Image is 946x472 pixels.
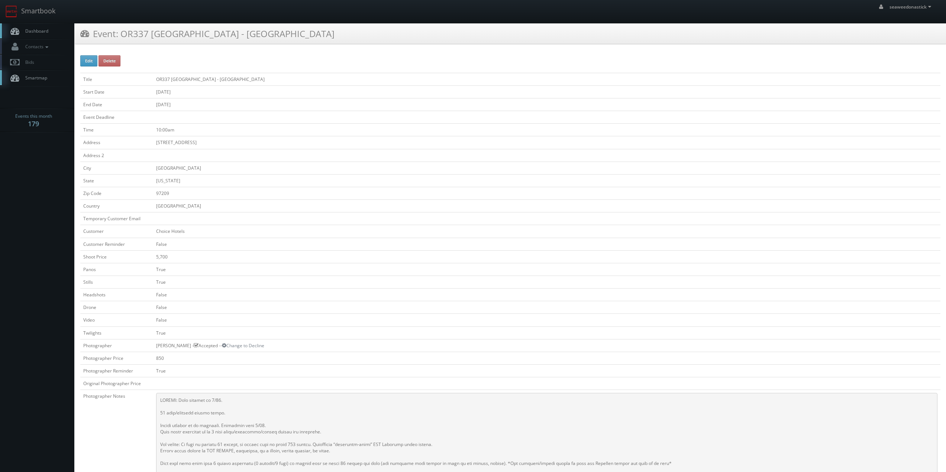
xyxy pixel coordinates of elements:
[153,124,940,136] td: 10:00am
[80,73,153,85] td: Title
[80,326,153,339] td: Twilights
[153,73,940,85] td: OR337 [GEOGRAPHIC_DATA] - [GEOGRAPHIC_DATA]
[15,113,52,120] span: Events this month
[222,342,264,349] a: Change to Decline
[80,136,153,149] td: Address
[890,4,933,10] span: seaweedonastick
[80,162,153,174] td: City
[80,187,153,199] td: Zip Code
[153,238,940,250] td: False
[153,276,940,288] td: True
[80,263,153,276] td: Panos
[80,225,153,238] td: Customer
[153,314,940,326] td: False
[80,238,153,250] td: Customer Reminder
[80,149,153,162] td: Address 2
[22,59,34,65] span: Bids
[80,85,153,98] td: Start Date
[153,98,940,111] td: [DATE]
[153,162,940,174] td: [GEOGRAPHIC_DATA]
[153,225,940,238] td: Choice Hotels
[153,339,940,352] td: [PERSON_NAME] - Accepted --
[80,276,153,288] td: Stills
[80,339,153,352] td: Photographer
[80,314,153,326] td: Video
[153,263,940,276] td: True
[6,6,17,17] img: smartbook-logo.png
[153,85,940,98] td: [DATE]
[80,200,153,212] td: Country
[80,250,153,263] td: Shoot Price
[153,136,940,149] td: [STREET_ADDRESS]
[80,27,335,40] h3: Event: OR337 [GEOGRAPHIC_DATA] - [GEOGRAPHIC_DATA]
[80,98,153,111] td: End Date
[22,75,47,81] span: Smartmap
[80,377,153,390] td: Original Photographer Price
[153,174,940,187] td: [US_STATE]
[153,250,940,263] td: 5,700
[80,111,153,124] td: Event Deadline
[99,55,120,66] button: Delete
[80,289,153,301] td: Headshots
[153,301,940,314] td: False
[22,43,50,50] span: Contacts
[153,352,940,364] td: 850
[80,352,153,364] td: Photographer Price
[80,55,97,66] button: Edit
[153,326,940,339] td: True
[153,364,940,377] td: True
[80,124,153,136] td: Time
[153,187,940,199] td: 97209
[28,119,39,128] strong: 179
[22,28,48,34] span: Dashboard
[80,212,153,225] td: Temporary Customer Email
[153,200,940,212] td: [GEOGRAPHIC_DATA]
[80,364,153,377] td: Photographer Reminder
[153,289,940,301] td: False
[80,174,153,187] td: State
[80,301,153,314] td: Drone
